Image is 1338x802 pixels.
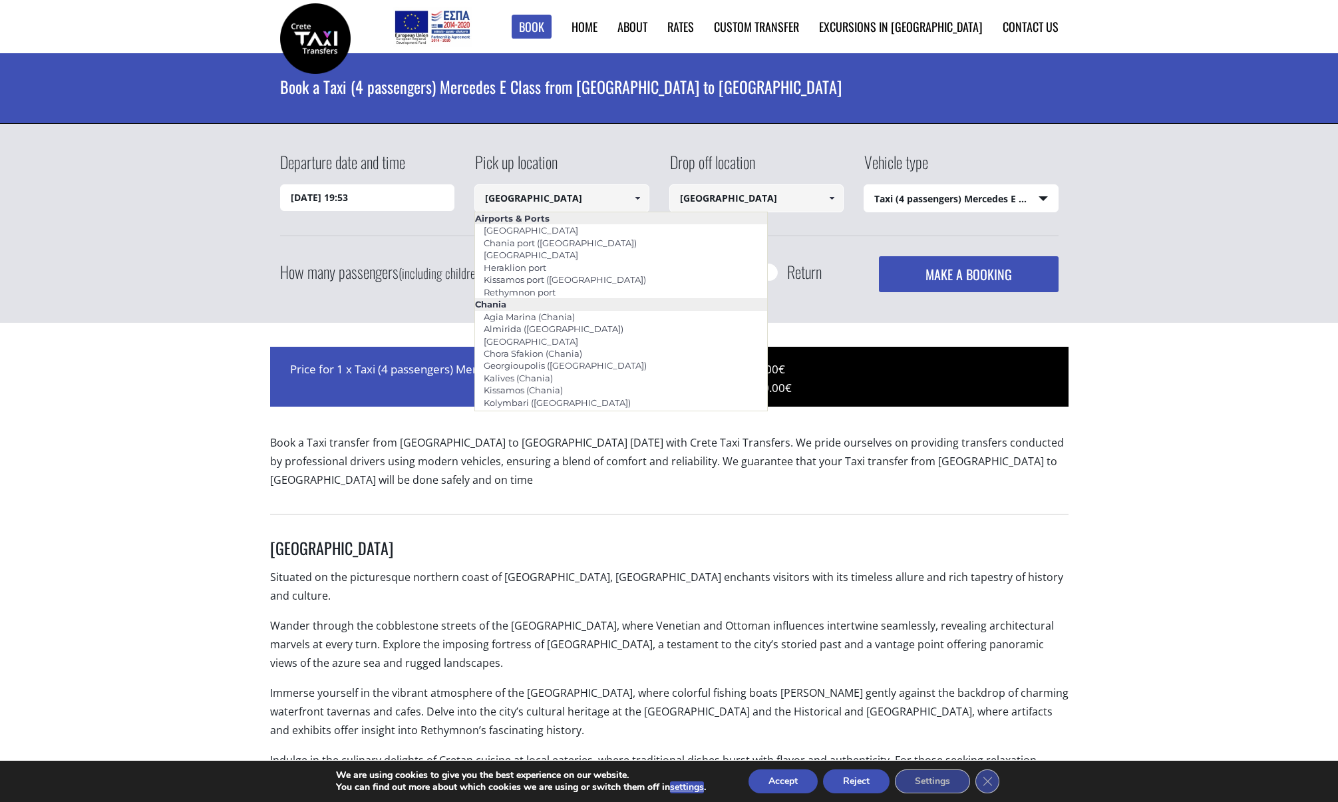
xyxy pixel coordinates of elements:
a: Chania port ([GEOGRAPHIC_DATA]) [475,234,645,252]
a: Home [572,18,597,35]
li: Airports & Ports [475,212,767,224]
a: Excursions in [GEOGRAPHIC_DATA] [819,18,983,35]
small: (including children) [399,263,484,283]
button: MAKE A BOOKING [879,256,1058,292]
a: [GEOGRAPHIC_DATA] [475,332,587,351]
a: Chora Sfakion (Chania) [475,344,591,363]
label: Vehicle type [864,150,928,184]
label: Departure date and time [280,150,405,184]
input: Select drop-off location [669,184,844,212]
a: [GEOGRAPHIC_DATA] [475,246,587,264]
a: Crete Taxi Transfers | Book a Taxi transfer from Rethymnon city to Heraklion airport | Crete Taxi... [280,30,351,44]
a: About [617,18,647,35]
h3: [GEOGRAPHIC_DATA] [270,538,1069,568]
p: Situated on the picturesque northern coast of [GEOGRAPHIC_DATA], [GEOGRAPHIC_DATA] enchants visit... [270,568,1069,616]
p: We are using cookies to give you the best experience on our website. [336,769,706,781]
a: Contact us [1003,18,1059,35]
p: Book a Taxi transfer from [GEOGRAPHIC_DATA] to [GEOGRAPHIC_DATA] [DATE] with Crete Taxi Transfers... [270,433,1069,501]
h1: Book a Taxi (4 passengers) Mercedes E Class from [GEOGRAPHIC_DATA] to [GEOGRAPHIC_DATA] [280,53,1059,120]
p: You can find out more about which cookies we are using or switch them off in . [336,781,706,793]
img: Crete Taxi Transfers | Book a Taxi transfer from Rethymnon city to Heraklion airport | Crete Taxi... [280,3,351,74]
label: Pick up location [474,150,558,184]
a: Heraklion port [475,258,555,277]
div: 95.00€ 180.00€ [669,347,1069,407]
label: How many passengers ? [280,256,492,289]
p: Immerse yourself in the vibrant atmosphere of the [GEOGRAPHIC_DATA], where colorful fishing boats... [270,684,1069,751]
a: Custom Transfer [714,18,799,35]
img: e-bannersEUERDF180X90.jpg [393,7,472,47]
button: Close GDPR Cookie Banner [975,769,999,793]
button: Settings [895,769,970,793]
button: Reject [823,769,890,793]
a: Kissamos (Chania) [475,381,572,399]
a: Rethymnon port [475,283,564,301]
a: Rates [667,18,694,35]
a: Show All Items [626,184,648,212]
div: Price for 1 x Taxi (4 passengers) Mercedes E Class [270,347,669,407]
a: Kissamos port ([GEOGRAPHIC_DATA]) [475,270,655,289]
a: Show All Items [821,184,843,212]
a: Kalives (Chania) [475,369,562,387]
a: Kolymbari ([GEOGRAPHIC_DATA]) [475,393,639,412]
span: Taxi (4 passengers) Mercedes E Class [864,185,1058,213]
input: Select pickup location [474,184,649,212]
p: Wander through the cobblestone streets of the [GEOGRAPHIC_DATA], where Venetian and Ottoman influ... [270,616,1069,684]
a: [GEOGRAPHIC_DATA] [475,221,587,240]
label: Drop off location [669,150,755,184]
li: Chania [475,298,767,310]
a: Agia Marina (Chania) [475,307,584,326]
a: Book [512,15,552,39]
label: Return [787,264,822,280]
button: Accept [749,769,818,793]
a: Georgioupolis ([GEOGRAPHIC_DATA]) [475,356,655,375]
a: Almirida ([GEOGRAPHIC_DATA]) [475,319,632,338]
button: settings [670,781,704,793]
